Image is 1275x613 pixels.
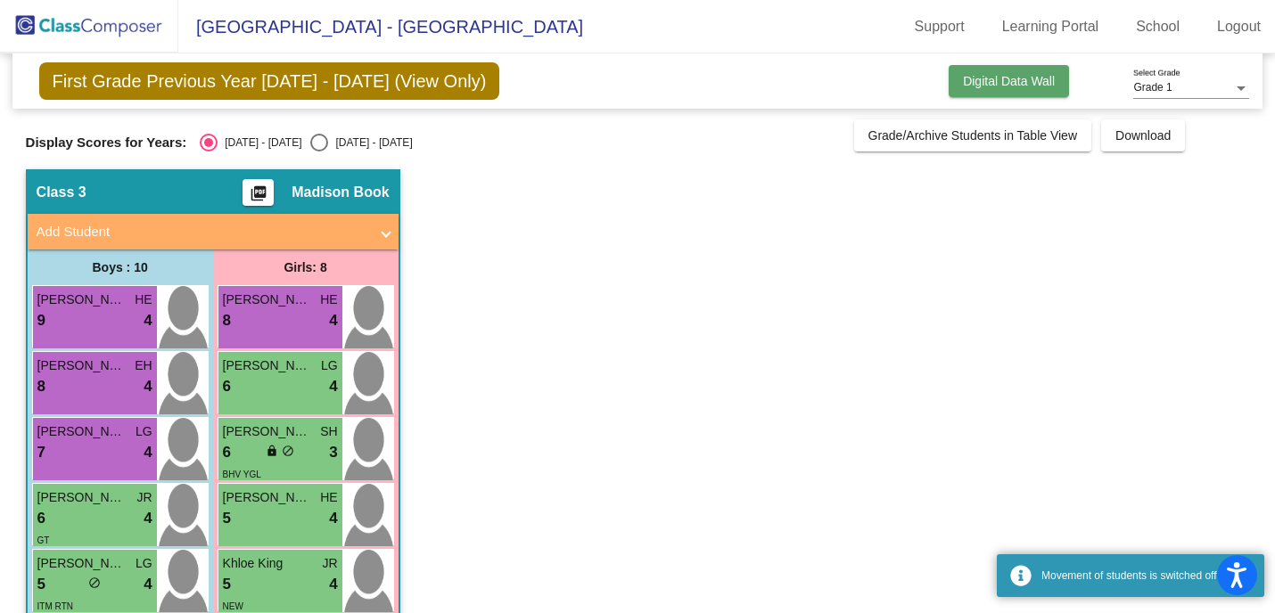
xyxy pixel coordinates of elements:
span: [PERSON_NAME] [37,356,127,375]
span: Download [1115,128,1171,143]
span: 5 [223,507,231,530]
a: Support [901,12,979,41]
div: [DATE] - [DATE] [328,135,412,151]
span: LG [136,422,152,441]
span: do_not_disturb_alt [88,576,101,589]
span: Display Scores for Years: [26,135,187,151]
span: 8 [37,375,45,398]
button: Download [1101,119,1185,151]
span: HE [135,290,152,309]
span: LG [321,356,338,375]
span: [PERSON_NAME] [223,422,312,441]
span: 3 [329,441,337,464]
span: NEW [223,601,243,611]
mat-icon: picture_as_pdf [248,184,269,209]
span: 4 [144,309,152,332]
span: JR [136,488,152,507]
span: 4 [144,441,152,464]
span: ITM RTN [37,601,73,611]
span: 4 [329,573,337,596]
span: LG [136,554,152,573]
span: Class 3 [37,184,86,201]
span: 6 [37,507,45,530]
button: Digital Data Wall [949,65,1069,97]
span: Grade 1 [1133,81,1172,94]
span: HE [320,488,337,507]
a: Learning Portal [988,12,1114,41]
span: Madison Book [292,184,389,201]
div: Movement of students is switched off [1041,568,1251,584]
span: [PERSON_NAME] [37,422,127,441]
mat-expansion-panel-header: Add Student [28,214,399,249]
div: [DATE] - [DATE] [218,135,301,151]
span: 6 [223,441,231,464]
div: Boys : 10 [28,249,213,285]
a: School [1122,12,1194,41]
span: 4 [144,375,152,398]
span: 4 [144,573,152,596]
span: HE [320,290,337,309]
mat-radio-group: Select an option [200,134,412,151]
span: lock [266,445,278,457]
button: Print Students Details [243,179,274,206]
span: 4 [329,375,337,398]
mat-panel-title: Add Student [37,222,368,242]
span: 5 [37,573,45,596]
span: First Grade Previous Year [DATE] - [DATE] (View Only) [39,62,500,100]
span: Grade/Archive Students in Table View [868,128,1078,143]
span: SH [320,422,337,441]
span: do_not_disturb_alt [282,445,294,457]
span: [PERSON_NAME] [223,356,312,375]
span: [PERSON_NAME] [223,290,312,309]
span: 4 [329,309,337,332]
span: [PERSON_NAME] [37,554,127,573]
a: Logout [1203,12,1275,41]
span: [GEOGRAPHIC_DATA] - [GEOGRAPHIC_DATA] [178,12,583,41]
span: 6 [223,375,231,398]
span: GT [37,535,50,545]
span: EH [135,356,152,375]
span: [PERSON_NAME] [223,488,312,507]
span: Digital Data Wall [963,74,1055,88]
span: 4 [329,507,337,530]
span: BHV YGL [223,470,261,479]
button: Grade/Archive Students in Table View [854,119,1092,151]
span: 7 [37,441,45,464]
span: [PERSON_NAME] [PERSON_NAME] [37,488,127,507]
span: 4 [144,507,152,530]
span: [PERSON_NAME] [37,290,127,309]
span: 8 [223,309,231,332]
span: Khloe King [223,554,312,573]
span: JR [322,554,337,573]
div: Girls: 8 [213,249,399,285]
span: 5 [223,573,231,596]
span: 9 [37,309,45,332]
